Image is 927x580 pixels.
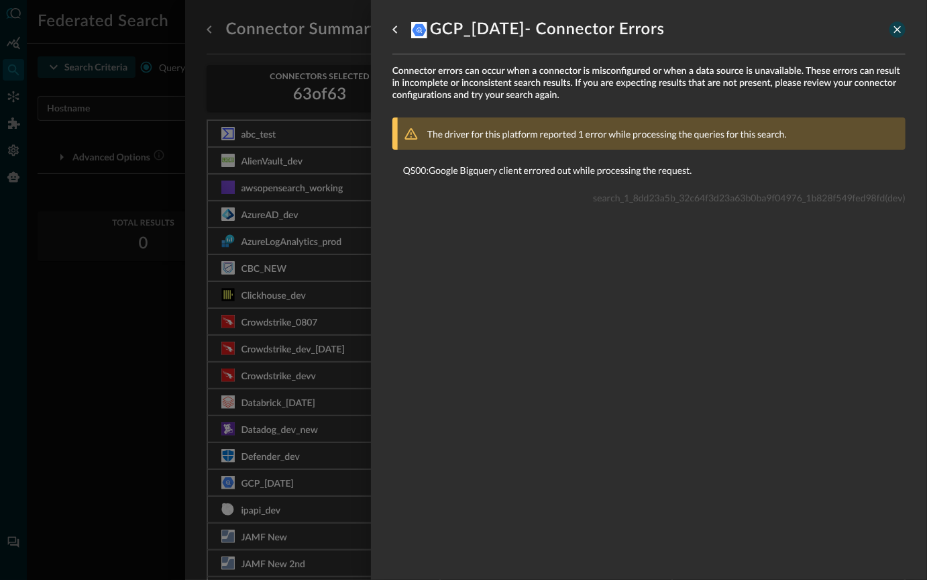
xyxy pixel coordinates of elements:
svg: Google BigQuery [411,22,427,38]
span: (dev) [885,192,906,203]
span: search_1_8dd23a5b_32c64f3d23a63b0ba9f04976_1b828f549fed98fd [593,192,885,203]
h1: GCP_[DATE] - Connector Errors [411,19,665,40]
button: go back [384,19,406,40]
span: Connector errors can occur when a connector is misconfigured or when a data source is unavailable... [392,65,906,101]
p: The driver for this platform reported 1 error while processing the queries for this search. [427,127,787,141]
p: QS00 : Google Bigquery client errored out while processing the request. [403,163,895,177]
button: close-drawer [889,21,906,38]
